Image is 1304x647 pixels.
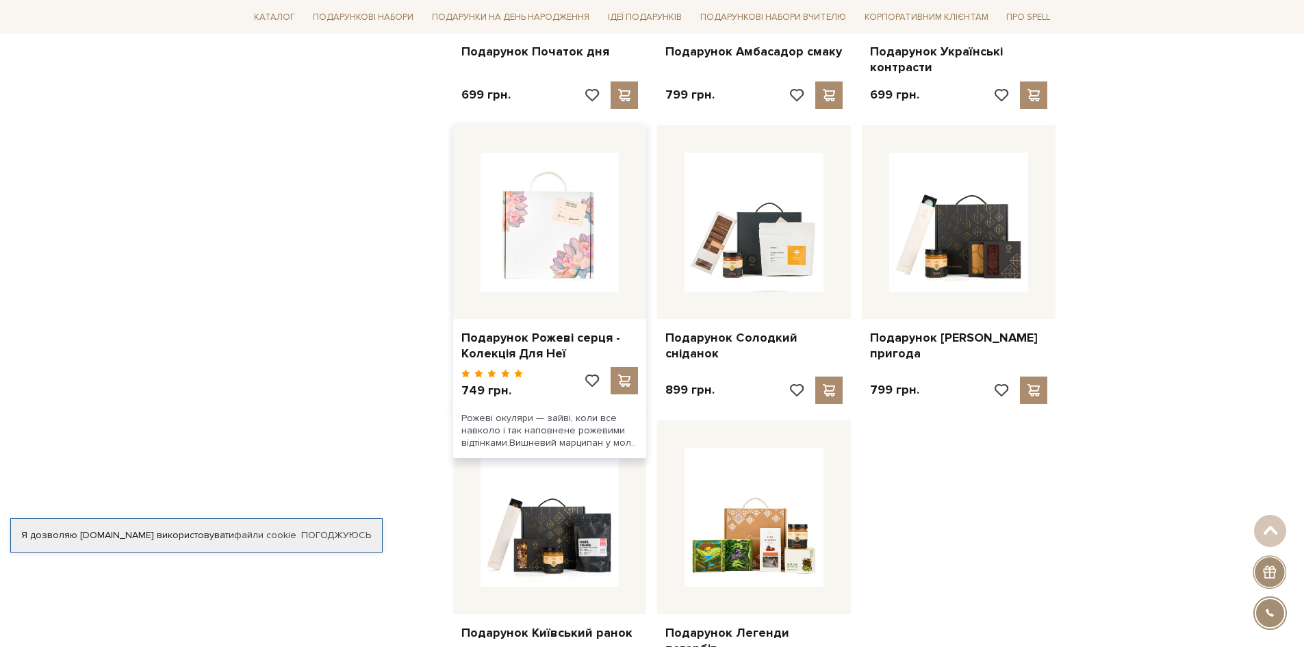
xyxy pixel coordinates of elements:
a: Подарунок Київський ранок [461,625,639,641]
a: Подарункові набори [307,7,419,28]
a: Подарунки на День народження [426,7,595,28]
a: файли cookie [234,529,296,541]
a: Подарунок Українські контрасти [870,44,1047,76]
a: Корпоративним клієнтам [859,7,994,28]
img: Подарунок Рожеві серця - Колекція Для Неї [481,153,619,292]
a: Ідеї подарунків [602,7,687,28]
a: Каталог [248,7,301,28]
p: 699 грн. [870,87,919,103]
a: Погоджуюсь [301,529,371,542]
div: Я дозволяю [DOMAIN_NAME] використовувати [11,529,382,542]
a: Про Spell [1001,7,1056,28]
p: 899 грн. [665,382,715,398]
p: 799 грн. [870,382,919,398]
a: Подарунок Рожеві серця - Колекція Для Неї [461,330,639,362]
a: Подарунок Амбасадор смаку [665,44,843,60]
a: Подарунок [PERSON_NAME] пригода [870,330,1047,362]
div: Рожеві окуляри — зайві, коли все навколо і так наповнене рожевими відтінками.Вишневий марципан у ... [453,404,647,458]
a: Подарунок Початок дня [461,44,639,60]
a: Подарункові набори Вчителю [695,5,852,29]
p: 799 грн. [665,87,715,103]
a: Подарунок Солодкий сніданок [665,330,843,362]
p: 699 грн. [461,87,511,103]
p: 749 грн. [461,383,524,398]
